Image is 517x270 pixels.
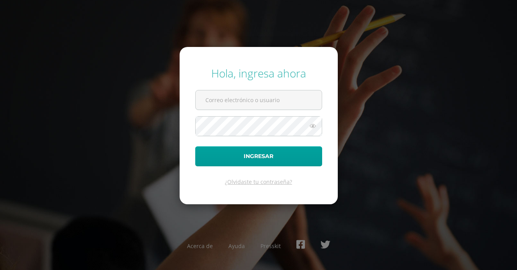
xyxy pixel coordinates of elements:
[187,242,213,250] a: Acerca de
[228,242,245,250] a: Ayuda
[225,178,292,185] a: ¿Olvidaste tu contraseña?
[195,66,322,81] div: Hola, ingresa ahora
[195,146,322,166] button: Ingresar
[260,242,281,250] a: Presskit
[196,90,322,110] input: Correo electrónico o usuario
